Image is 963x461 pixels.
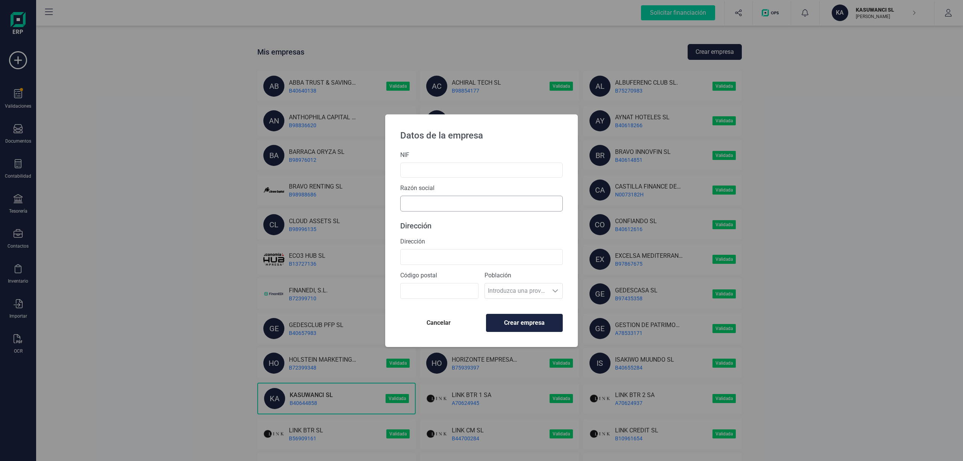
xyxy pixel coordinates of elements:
label: Razón social [400,184,563,193]
label: Población [485,271,563,280]
label: Código postal [400,271,478,280]
label: Dirección [400,237,563,246]
label: NIF [400,151,563,160]
p: Dirección [400,221,563,231]
button: Crear empresa [486,314,563,332]
button: Cancelar [400,314,477,332]
p: Datos de la empresa [394,123,569,145]
span: Crear empresa [492,318,556,327]
span: Cancelar [406,318,471,327]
